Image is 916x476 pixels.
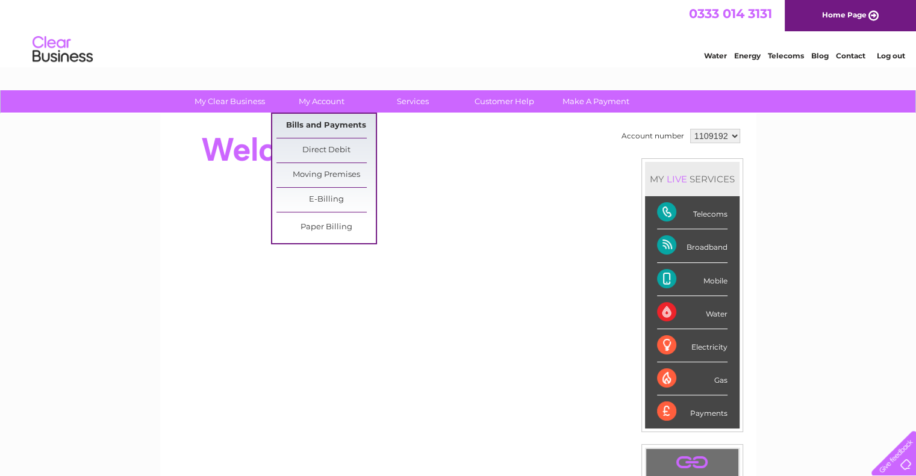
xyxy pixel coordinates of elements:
[276,188,376,212] a: E-Billing
[657,263,728,296] div: Mobile
[649,452,735,473] a: .
[657,362,728,395] div: Gas
[657,296,728,329] div: Water
[276,138,376,162] a: Direct Debit
[657,196,728,229] div: Telecoms
[664,173,690,185] div: LIVE
[876,51,905,60] a: Log out
[546,90,646,113] a: Make A Payment
[811,51,829,60] a: Blog
[836,51,865,60] a: Contact
[32,31,93,68] img: logo.png
[657,229,728,262] div: Broadband
[657,329,728,362] div: Electricity
[768,51,804,60] a: Telecoms
[276,163,376,187] a: Moving Premises
[272,90,371,113] a: My Account
[657,395,728,428] div: Payments
[180,90,279,113] a: My Clear Business
[689,6,772,21] a: 0333 014 3131
[704,51,727,60] a: Water
[363,90,463,113] a: Services
[276,215,376,240] a: Paper Billing
[174,7,743,58] div: Clear Business is a trading name of Verastar Limited (registered in [GEOGRAPHIC_DATA] No. 3667643...
[645,162,740,196] div: MY SERVICES
[618,126,687,146] td: Account number
[455,90,554,113] a: Customer Help
[276,114,376,138] a: Bills and Payments
[734,51,761,60] a: Energy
